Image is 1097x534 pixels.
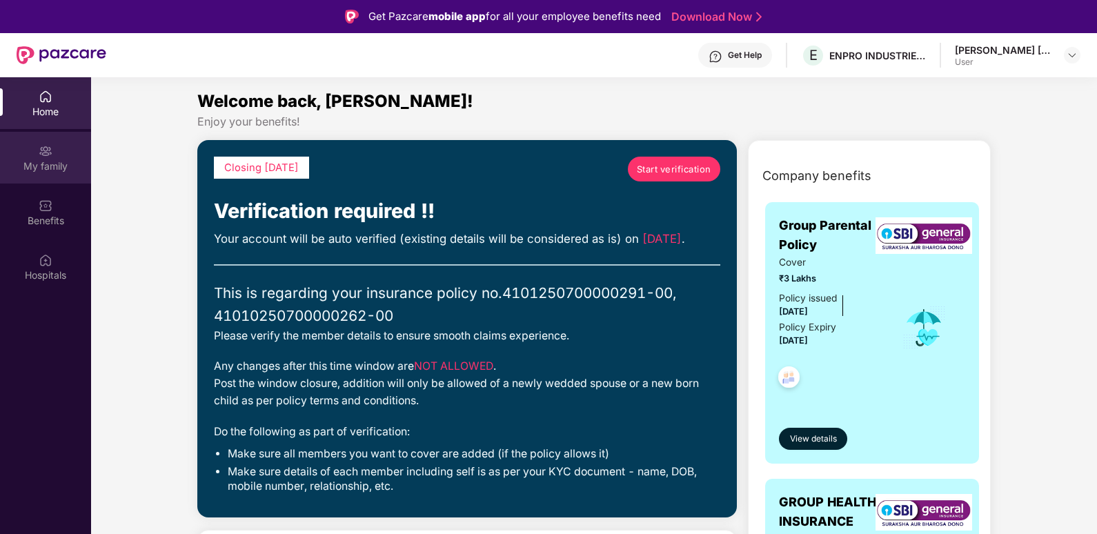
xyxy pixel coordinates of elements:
img: icon [902,305,947,350]
span: Welcome back, [PERSON_NAME]! [197,91,473,111]
img: svg+xml;base64,PHN2ZyB3aWR0aD0iMjAiIGhlaWdodD0iMjAiIHZpZXdCb3g9IjAgMCAyMCAyMCIgZmlsbD0ibm9uZSIgeG... [39,144,52,158]
div: Please verify the member details to ensure smooth claims experience. [214,328,720,345]
span: Start verification [637,162,711,176]
li: Make sure details of each member including self is as per your KYC document - name, DOB, mobile n... [228,465,720,494]
span: Closing [DATE] [224,161,299,174]
img: svg+xml;base64,PHN2ZyBpZD0iSG9tZSIgeG1sbnM9Imh0dHA6Ly93d3cudzMub3JnLzIwMDAvc3ZnIiB3aWR0aD0iMjAiIG... [39,90,52,103]
strong: mobile app [428,10,486,23]
div: [PERSON_NAME] [PERSON_NAME] [955,43,1051,57]
img: insurerLogo [876,494,972,531]
img: Logo [345,10,359,23]
div: Do the following as part of verification: [214,424,720,441]
span: Group Parental Policy [779,216,883,255]
img: Stroke [756,10,762,24]
div: Verification required !! [214,195,720,226]
img: svg+xml;base64,PHN2ZyBpZD0iQmVuZWZpdHMiIHhtbG5zPSJodHRwOi8vd3d3LnczLm9yZy8yMDAwL3N2ZyIgd2lkdGg9Ij... [39,199,52,212]
div: Enjoy your benefits! [197,115,991,129]
span: NOT ALLOWED [414,359,493,373]
span: [DATE] [779,306,808,317]
div: Any changes after this time window are . Post the window closure, addition will only be allowed o... [214,358,720,409]
span: ₹3 Lakhs [779,272,883,286]
button: View details [779,428,847,450]
span: Cover [779,255,883,270]
div: This is regarding your insurance policy no. 4101250700000291-00, 41010250700000262-00 [214,282,720,327]
img: svg+xml;base64,PHN2ZyBpZD0iRHJvcGRvd24tMzJ4MzIiIHhtbG5zPSJodHRwOi8vd3d3LnczLm9yZy8yMDAwL3N2ZyIgd2... [1067,50,1078,61]
img: insurerLogo [876,217,972,254]
div: ENPRO INDUSTRIES PVT LTD [829,49,926,62]
img: New Pazcare Logo [17,46,106,64]
img: svg+xml;base64,PHN2ZyBpZD0iSG9zcGl0YWxzIiB4bWxucz0iaHR0cDovL3d3dy53My5vcmcvMjAwMC9zdmciIHdpZHRoPS... [39,253,52,267]
div: Get Help [728,50,762,61]
img: svg+xml;base64,PHN2ZyB4bWxucz0iaHR0cDovL3d3dy53My5vcmcvMjAwMC9zdmciIHdpZHRoPSI0OC45NDMiIGhlaWdodD... [772,362,806,396]
img: svg+xml;base64,PHN2ZyBpZD0iSGVscC0zMngzMiIgeG1sbnM9Imh0dHA6Ly93d3cudzMub3JnLzIwMDAvc3ZnIiB3aWR0aD... [709,50,722,63]
span: [DATE] [642,232,682,246]
div: Your account will be auto verified (existing details will be considered as is) on . [214,230,720,248]
li: Make sure all members you want to cover are added (if the policy allows it) [228,447,720,462]
span: E [809,47,818,63]
span: [DATE] [779,335,808,346]
span: GROUP HEALTH INSURANCE [779,493,883,532]
div: Get Pazcare for all your employee benefits need [368,8,661,25]
span: Company benefits [762,166,871,186]
a: Download Now [671,10,758,24]
span: View details [790,433,837,446]
div: Policy Expiry [779,320,836,335]
div: Policy issued [779,291,837,306]
a: Start verification [628,157,720,181]
div: User [955,57,1051,68]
